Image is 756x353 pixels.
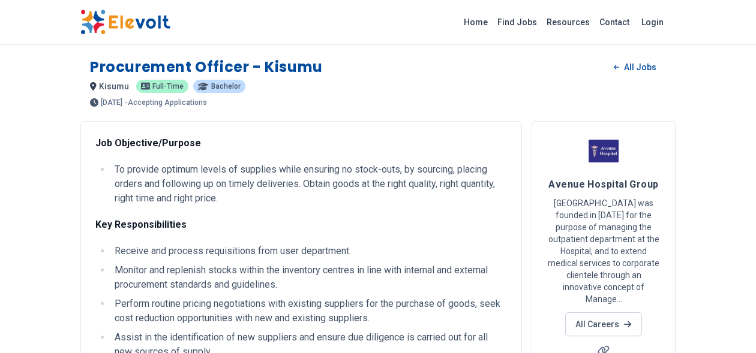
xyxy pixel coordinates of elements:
span: Avenue Hospital Group [548,179,658,190]
li: To provide optimum levels of supplies while ensuring no stock-outs, by sourcing, placing orders a... [111,162,507,206]
a: Find Jobs [493,13,542,32]
p: - Accepting Applications [125,99,207,106]
span: [DATE] [101,99,122,106]
li: Receive and process requisitions from user department. [111,244,507,258]
span: kisumu [99,82,129,91]
a: Contact [595,13,634,32]
img: Elevolt [80,10,170,35]
a: Resources [542,13,595,32]
h1: Procurement Officer - Kisumu [90,58,323,77]
strong: Key Responsibilities [95,219,187,230]
li: Monitor and replenish stocks within the inventory centres in line with internal and external proc... [111,263,507,292]
a: Login [634,10,671,34]
img: Avenue Hospital Group [589,136,619,166]
strong: Job Objective/Purpose [95,137,201,149]
li: Perform routine pricing negotiations with existing suppliers for the purchase of goods, seek cost... [111,297,507,325]
a: Home [459,13,493,32]
span: Bachelor [211,83,241,90]
p: [GEOGRAPHIC_DATA] was founded in [DATE] for the purpose of managing the outpatient department at ... [547,197,661,305]
a: All Careers [565,312,641,336]
a: All Jobs [604,58,666,76]
span: Full-time [152,83,184,90]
